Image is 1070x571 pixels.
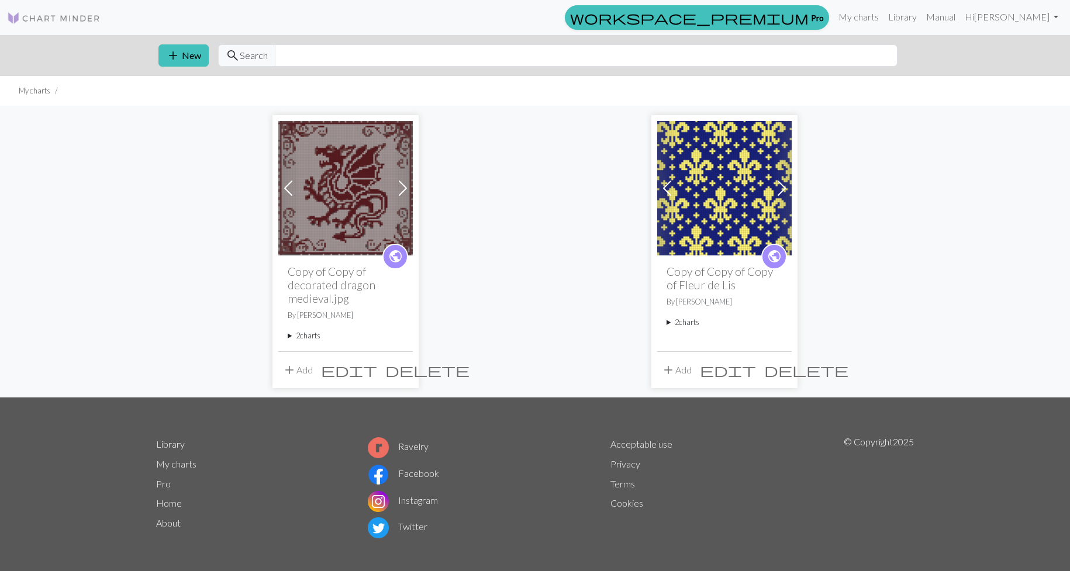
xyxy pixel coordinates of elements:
span: edit [700,362,756,378]
button: Edit [696,359,760,381]
span: public [388,247,403,265]
a: Pro [156,478,171,489]
i: Edit [700,363,756,377]
span: add [166,47,180,64]
a: Terms [610,478,635,489]
a: Library [883,5,921,29]
a: Privacy [610,458,640,469]
img: Twitter logo [368,517,389,538]
button: Add [278,359,317,381]
button: Delete [381,359,474,381]
a: Twitter [368,521,427,532]
a: My charts [834,5,883,29]
span: workspace_premium [570,9,809,26]
img: decorated dragon medieval.jpg [278,121,413,255]
img: Logo [7,11,101,25]
span: add [282,362,296,378]
a: My charts [156,458,196,469]
span: public [767,247,782,265]
a: Fleur de Lis 2 [657,181,792,192]
span: delete [764,362,848,378]
img: Facebook logo [368,464,389,485]
a: public [382,244,408,269]
a: Hi[PERSON_NAME] [960,5,1063,29]
p: By [PERSON_NAME] [288,310,403,321]
h2: Copy of Copy of decorated dragon medieval.jpg [288,265,403,305]
a: public [761,244,787,269]
img: Ravelry logo [368,437,389,458]
a: decorated dragon medieval.jpg [278,181,413,192]
span: delete [385,362,470,378]
a: Cookies [610,497,643,508]
i: public [767,245,782,268]
i: Edit [321,363,377,377]
a: About [156,517,181,528]
a: Pro [565,5,829,30]
button: Delete [760,359,852,381]
a: Library [156,438,185,449]
p: © Copyright 2025 [844,435,914,541]
span: search [226,47,240,64]
span: add [661,362,675,378]
li: My charts [19,85,50,96]
a: Home [156,497,182,508]
span: Search [240,49,268,63]
img: Instagram logo [368,491,389,512]
summary: 2charts [667,317,782,328]
span: edit [321,362,377,378]
button: New [158,44,209,67]
a: Ravelry [368,441,429,452]
button: Edit [317,359,381,381]
summary: 2charts [288,330,403,341]
img: Fleur de Lis 2 [657,121,792,255]
a: Acceptable use [610,438,672,449]
a: Instagram [368,494,438,506]
button: Add [657,359,696,381]
a: Facebook [368,468,439,479]
p: By [PERSON_NAME] [667,296,782,307]
h2: Copy of Copy of Copy of Fleur de Lis [667,265,782,292]
a: Manual [921,5,960,29]
i: public [388,245,403,268]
